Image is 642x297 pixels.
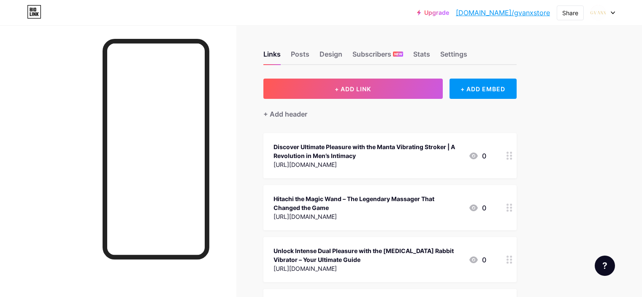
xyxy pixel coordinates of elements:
[274,264,462,273] div: [URL][DOMAIN_NAME]
[291,49,309,64] div: Posts
[335,85,371,93] span: + ADD LINK
[417,9,449,16] a: Upgrade
[352,49,403,64] div: Subscribers
[274,212,462,221] div: [URL][DOMAIN_NAME]
[274,142,462,160] div: Discover Ultimate Pleasure with the Manta Vibrating Stroker | A Revolution in Men’s Intimacy
[274,246,462,264] div: Unlock Intense Dual Pleasure with the [MEDICAL_DATA] Rabbit Vibrator – Your Ultimate Guide
[590,5,606,21] img: gvanxstore
[469,151,486,161] div: 0
[274,160,462,169] div: [URL][DOMAIN_NAME]
[469,255,486,265] div: 0
[456,8,550,18] a: [DOMAIN_NAME]/gvanxstore
[394,52,402,57] span: NEW
[320,49,342,64] div: Design
[450,79,517,99] div: + ADD EMBED
[562,8,578,17] div: Share
[469,203,486,213] div: 0
[440,49,467,64] div: Settings
[263,109,307,119] div: + Add header
[263,49,281,64] div: Links
[263,79,443,99] button: + ADD LINK
[413,49,430,64] div: Stats
[274,194,462,212] div: Hitachi the Magic Wand – The Legendary Massager That Changed the Game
